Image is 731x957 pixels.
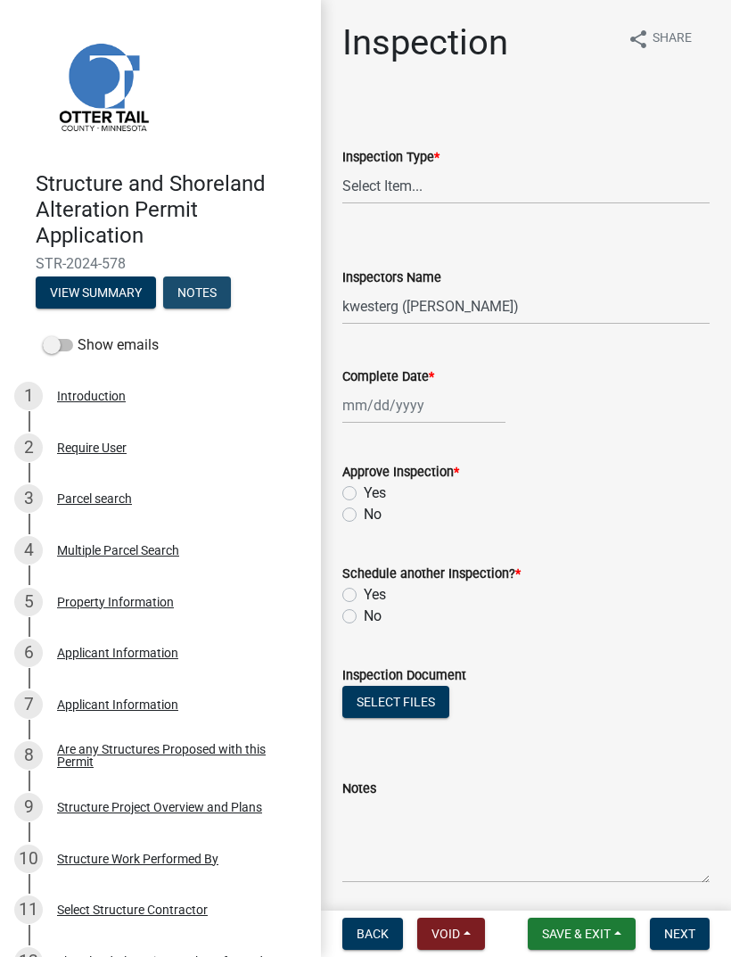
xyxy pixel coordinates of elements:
[613,21,706,56] button: shareShare
[14,639,43,667] div: 6
[342,387,505,424] input: mm/dd/yyyy
[342,272,441,285] label: Inspectors Name
[57,492,132,505] div: Parcel search
[57,903,208,916] div: Select Structure Contractor
[364,504,382,525] label: No
[342,670,466,682] label: Inspection Document
[57,544,179,557] div: Multiple Parcel Search
[542,927,611,941] span: Save & Exit
[342,918,403,950] button: Back
[36,255,285,272] span: STR-2024-578
[43,334,159,356] label: Show emails
[14,690,43,719] div: 7
[14,588,43,616] div: 5
[57,853,218,865] div: Structure Work Performed By
[364,606,382,627] label: No
[36,19,169,153] img: Otter Tail County, Minnesota
[14,484,43,513] div: 3
[14,793,43,821] div: 9
[57,801,262,813] div: Structure Project Overview and Plans
[36,171,307,248] h4: Structure and Shoreland Alteration Permit Application
[431,927,460,941] span: Void
[628,29,649,50] i: share
[163,287,231,301] wm-modal-confirm: Notes
[57,441,127,454] div: Require User
[653,29,692,50] span: Share
[364,584,386,606] label: Yes
[342,466,459,479] label: Approve Inspection
[342,152,439,164] label: Inspection Type
[664,927,695,941] span: Next
[14,845,43,873] div: 10
[528,918,636,950] button: Save & Exit
[342,568,521,581] label: Schedule another Inspection?
[57,647,178,659] div: Applicant Information
[163,276,231,309] button: Notes
[36,287,156,301] wm-modal-confirm: Summary
[57,743,292,768] div: Are any Structures Proposed with this Permit
[342,783,376,796] label: Notes
[650,918,710,950] button: Next
[357,927,389,941] span: Back
[417,918,485,950] button: Void
[342,21,508,64] h1: Inspection
[14,895,43,924] div: 11
[14,433,43,462] div: 2
[36,276,156,309] button: View Summary
[342,371,434,384] label: Complete Date
[14,382,43,410] div: 1
[342,686,449,718] button: Select files
[14,536,43,565] div: 4
[14,741,43,770] div: 8
[364,483,386,504] label: Yes
[57,698,178,711] div: Applicant Information
[57,596,174,608] div: Property Information
[57,390,126,402] div: Introduction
